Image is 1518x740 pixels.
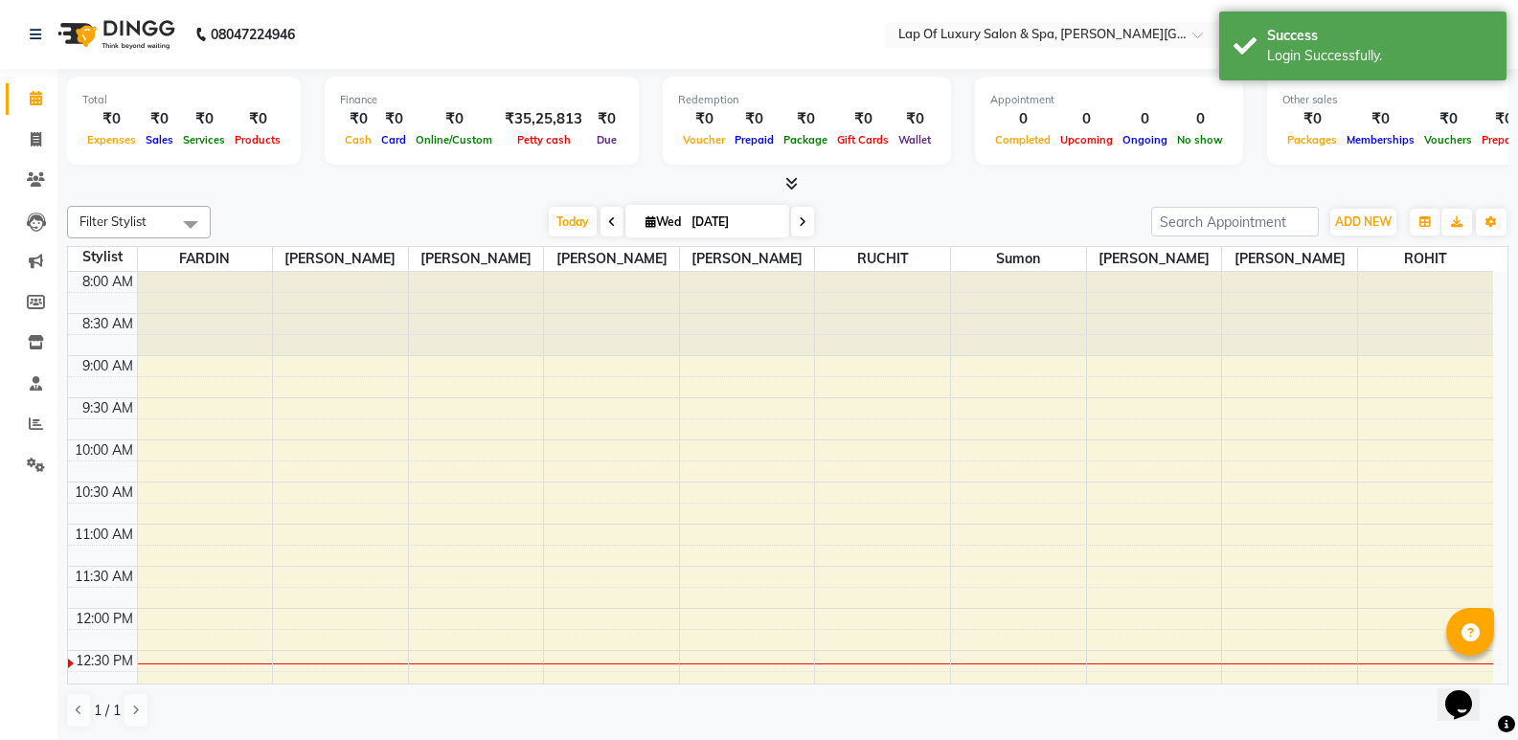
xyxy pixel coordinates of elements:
[832,108,894,130] div: ₹0
[894,108,936,130] div: ₹0
[1267,46,1492,66] div: Login Successfully.
[340,92,623,108] div: Finance
[990,108,1055,130] div: 0
[82,108,141,130] div: ₹0
[409,247,544,271] span: [PERSON_NAME]
[141,133,178,146] span: Sales
[72,609,137,629] div: 12:00 PM
[1118,133,1172,146] span: Ongoing
[990,92,1228,108] div: Appointment
[894,133,936,146] span: Wallet
[376,133,411,146] span: Card
[815,247,950,271] span: RUCHIT
[71,440,137,460] div: 10:00 AM
[1282,133,1342,146] span: Packages
[1438,663,1499,721] iframe: chat widget
[1222,247,1357,271] span: [PERSON_NAME]
[779,108,832,130] div: ₹0
[730,133,779,146] span: Prepaid
[832,133,894,146] span: Gift Cards
[1342,133,1419,146] span: Memberships
[1358,247,1493,271] span: ROHIT
[71,525,137,545] div: 11:00 AM
[1342,108,1419,130] div: ₹0
[1330,209,1396,235] button: ADD NEW
[1055,108,1118,130] div: 0
[730,108,779,130] div: ₹0
[990,133,1055,146] span: Completed
[1282,108,1342,130] div: ₹0
[230,108,285,130] div: ₹0
[94,701,121,721] span: 1 / 1
[138,247,273,271] span: FARDIN
[82,92,285,108] div: Total
[79,356,137,376] div: 9:00 AM
[1172,108,1228,130] div: 0
[340,133,376,146] span: Cash
[1419,133,1477,146] span: Vouchers
[951,247,1086,271] span: Sumon
[68,247,137,267] div: Stylist
[1335,214,1392,229] span: ADD NEW
[512,133,576,146] span: Petty cash
[79,398,137,418] div: 9:30 AM
[79,272,137,292] div: 8:00 AM
[590,108,623,130] div: ₹0
[1419,108,1477,130] div: ₹0
[376,108,411,130] div: ₹0
[779,133,832,146] span: Package
[49,8,180,61] img: logo
[678,133,730,146] span: Voucher
[680,247,815,271] span: [PERSON_NAME]
[79,314,137,334] div: 8:30 AM
[178,133,230,146] span: Services
[71,482,137,503] div: 10:30 AM
[79,213,147,229] span: Filter Stylist
[211,8,295,61] b: 08047224946
[544,247,679,271] span: [PERSON_NAME]
[497,108,590,130] div: ₹35,25,813
[1151,207,1319,236] input: Search Appointment
[411,133,497,146] span: Online/Custom
[678,92,936,108] div: Redemption
[141,108,178,130] div: ₹0
[340,108,376,130] div: ₹0
[592,133,622,146] span: Due
[82,133,141,146] span: Expenses
[641,214,686,229] span: Wed
[411,108,497,130] div: ₹0
[1267,26,1492,46] div: Success
[1118,108,1172,130] div: 0
[72,651,137,671] div: 12:30 PM
[230,133,285,146] span: Products
[71,567,137,587] div: 11:30 AM
[178,108,230,130] div: ₹0
[686,208,782,236] input: 2025-09-03
[273,247,408,271] span: [PERSON_NAME]
[1055,133,1118,146] span: Upcoming
[1087,247,1222,271] span: [PERSON_NAME]
[1172,133,1228,146] span: No show
[678,108,730,130] div: ₹0
[549,207,597,236] span: Today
